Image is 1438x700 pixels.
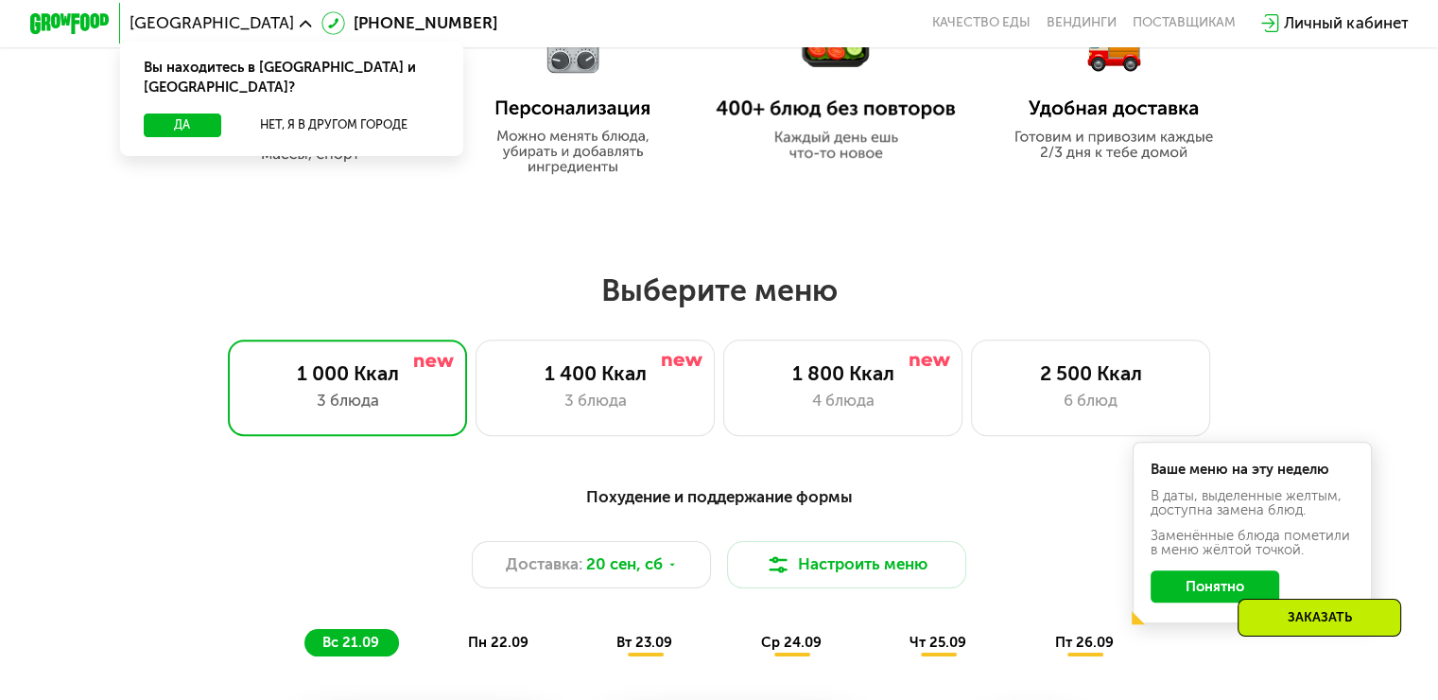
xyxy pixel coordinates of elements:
button: Настроить меню [727,541,967,589]
span: вс 21.09 [322,634,379,651]
div: Похудение и поддержание формы [128,484,1310,509]
button: Понятно [1151,570,1279,603]
span: 20 сен, сб [586,552,663,576]
span: пт 26.09 [1055,634,1114,651]
button: Нет, я в другом городе [229,114,440,137]
h2: Выберите меню [64,271,1375,309]
div: 2 500 Ккал [992,361,1189,385]
div: Личный кабинет [1284,11,1408,35]
a: [PHONE_NUMBER] [321,11,497,35]
span: вт 23.09 [616,634,672,651]
div: 3 блюда [496,389,694,412]
a: Вендинги [1047,15,1117,31]
button: Да [144,114,220,137]
div: 1 800 Ккал [744,361,942,385]
div: поставщикам [1133,15,1236,31]
span: чт 25.09 [910,634,966,651]
div: В даты, выделенные желтым, доступна замена блюд. [1151,489,1355,517]
div: Ваше меню на эту неделю [1151,463,1355,477]
div: 1 400 Ккал [496,361,694,385]
div: 1 000 Ккал [249,361,446,385]
div: 3 блюда [249,389,446,412]
div: 4 блюда [744,389,942,412]
div: Вы находитесь в [GEOGRAPHIC_DATA] и [GEOGRAPHIC_DATA]? [120,42,463,114]
span: Доставка: [506,552,582,576]
span: ср 24.09 [761,634,822,651]
a: Качество еды [932,15,1031,31]
span: пн 22.09 [468,634,528,651]
span: [GEOGRAPHIC_DATA] [130,15,294,31]
div: Заменённые блюда пометили в меню жёлтой точкой. [1151,529,1355,557]
div: 6 блюд [992,389,1189,412]
div: Заказать [1238,599,1401,637]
